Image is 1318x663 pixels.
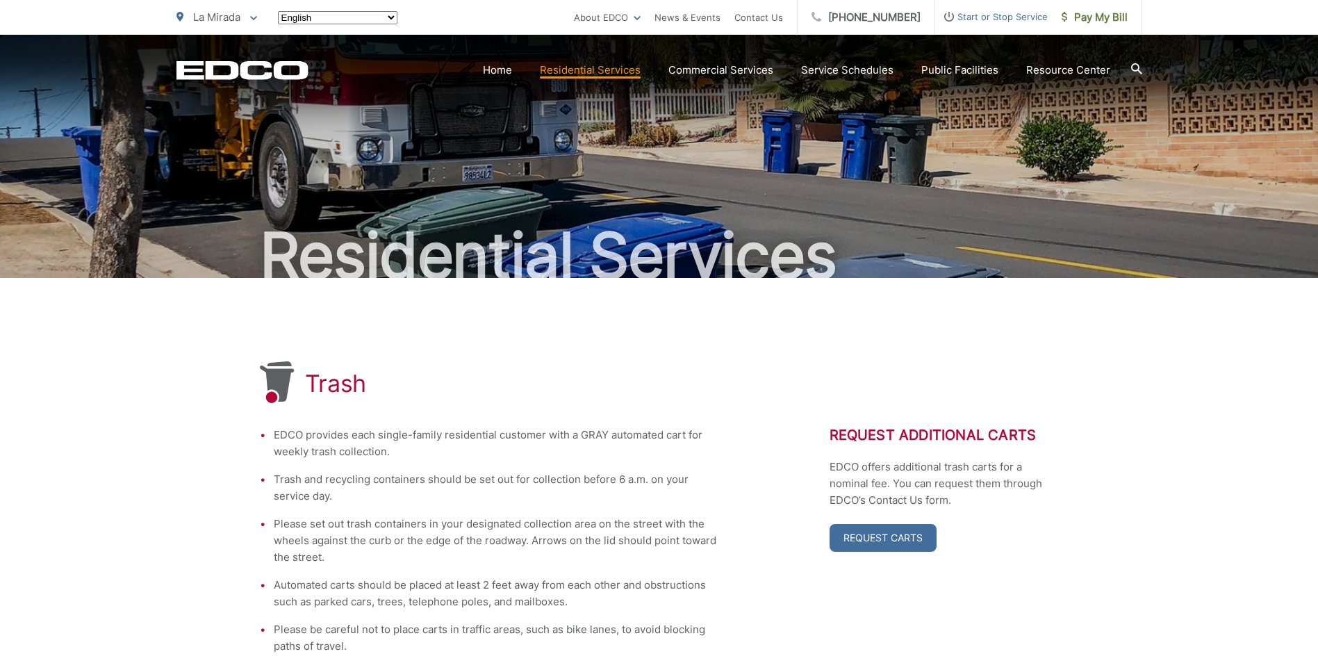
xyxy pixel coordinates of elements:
li: Automated carts should be placed at least 2 feet away from each other and obstructions such as pa... [274,577,718,610]
h2: Request Additional Carts [830,427,1059,443]
a: News & Events [654,9,720,26]
p: EDCO offers additional trash carts for a nominal fee. You can request them through EDCO’s Contact... [830,459,1059,509]
span: La Mirada [193,10,240,24]
a: Service Schedules [801,62,893,79]
span: Pay My Bill [1062,9,1128,26]
a: Request Carts [830,524,937,552]
a: Public Facilities [921,62,998,79]
h1: Trash [305,370,367,398]
li: EDCO provides each single-family residential customer with a GRAY automated cart for weekly trash... [274,427,718,460]
a: Contact Us [734,9,783,26]
h2: Residential Services [176,221,1142,290]
li: Trash and recycling containers should be set out for collection before 6 a.m. on your service day. [274,471,718,505]
a: Home [483,62,512,79]
li: Please set out trash containers in your designated collection area on the street with the wheels ... [274,516,718,566]
a: Residential Services [540,62,641,79]
a: EDCD logo. Return to the homepage. [176,60,308,80]
a: About EDCO [574,9,641,26]
select: Select a language [278,11,397,24]
a: Resource Center [1026,62,1110,79]
li: Please be careful not to place carts in traffic areas, such as bike lanes, to avoid blocking path... [274,621,718,655]
a: Commercial Services [668,62,773,79]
